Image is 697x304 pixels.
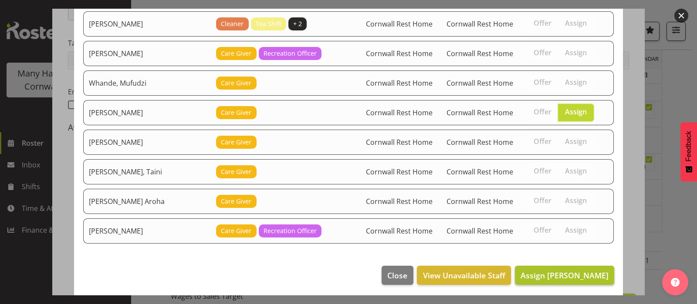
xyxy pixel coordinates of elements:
[366,78,433,88] span: Cornwall Rest Home
[264,226,317,236] span: Recreation Officer
[447,226,513,236] span: Cornwall Rest Home
[221,167,251,177] span: Care Giver
[534,196,552,205] span: Offer
[680,122,697,181] button: Feedback - Show survey
[366,167,433,177] span: Cornwall Rest Home
[83,41,211,66] td: [PERSON_NAME]
[565,19,587,27] span: Assign
[671,278,680,287] img: help-xxl-2.png
[685,131,693,161] span: Feedback
[565,226,587,234] span: Assign
[387,270,407,281] span: Close
[366,137,433,147] span: Cornwall Rest Home
[534,226,552,234] span: Offer
[221,19,244,29] span: Cleaner
[366,197,433,206] span: Cornwall Rest Home
[382,266,413,285] button: Close
[565,167,587,175] span: Assign
[447,19,513,29] span: Cornwall Rest Home
[447,108,513,117] span: Cornwall Rest Home
[83,130,211,155] td: [PERSON_NAME]
[534,78,552,87] span: Offer
[565,196,587,205] span: Assign
[565,48,587,57] span: Assign
[534,48,552,57] span: Offer
[221,197,251,206] span: Care Giver
[447,78,513,88] span: Cornwall Rest Home
[565,78,587,87] span: Assign
[366,19,433,29] span: Cornwall Rest Home
[83,11,211,37] td: [PERSON_NAME]
[221,49,251,58] span: Care Giver
[83,159,211,184] td: [PERSON_NAME], Taini
[447,197,513,206] span: Cornwall Rest Home
[366,108,433,117] span: Cornwall Rest Home
[534,137,552,146] span: Offer
[447,167,513,177] span: Cornwall Rest Home
[83,70,211,96] td: Whande, Mufudzi
[447,49,513,58] span: Cornwall Rest Home
[521,270,609,281] span: Assign [PERSON_NAME]
[366,226,433,236] span: Cornwall Rest Home
[534,167,552,175] span: Offer
[221,108,251,117] span: Care Giver
[366,49,433,58] span: Cornwall Rest Home
[264,49,317,58] span: Recreation Officer
[534,107,552,116] span: Offer
[256,19,281,29] span: Tea Shift
[83,189,211,214] td: [PERSON_NAME] Aroha
[221,137,251,147] span: Care Giver
[83,100,211,125] td: [PERSON_NAME]
[515,266,614,285] button: Assign [PERSON_NAME]
[423,270,505,281] span: View Unavailable Staff
[83,218,211,244] td: [PERSON_NAME]
[565,107,587,116] span: Assign
[565,137,587,146] span: Assign
[447,137,513,147] span: Cornwall Rest Home
[534,19,552,27] span: Offer
[221,226,251,236] span: Care Giver
[417,266,511,285] button: View Unavailable Staff
[293,19,302,29] span: + 2
[221,78,251,88] span: Care Giver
